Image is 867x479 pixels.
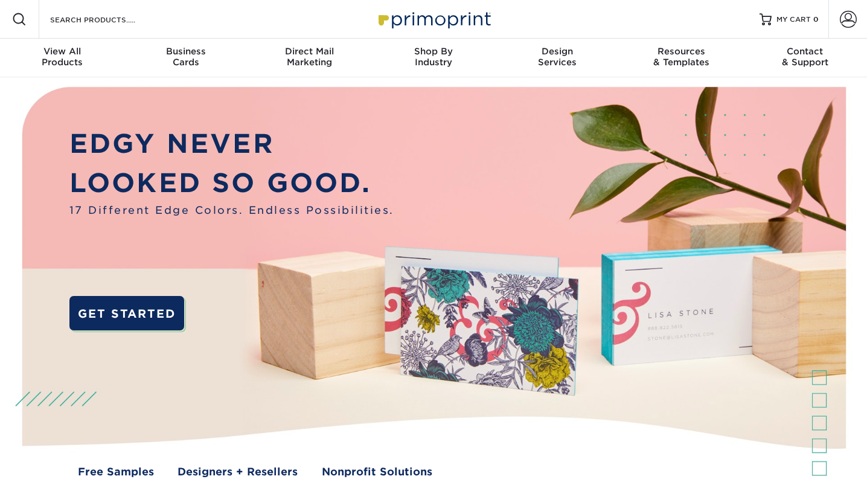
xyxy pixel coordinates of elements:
[69,124,394,164] p: EDGY NEVER
[371,46,495,68] div: Industry
[619,46,743,57] span: Resources
[248,39,371,77] a: Direct MailMarketing
[49,12,167,27] input: SEARCH PRODUCTS.....
[124,39,248,77] a: BusinessCards
[371,46,495,57] span: Shop By
[124,46,248,68] div: Cards
[69,296,184,330] a: GET STARTED
[373,6,494,32] img: Primoprint
[619,46,743,68] div: & Templates
[248,46,371,57] span: Direct Mail
[813,15,819,24] span: 0
[371,39,495,77] a: Shop ByIndustry
[69,164,394,203] p: LOOKED SO GOOD.
[496,46,619,68] div: Services
[496,39,619,77] a: DesignServices
[496,46,619,57] span: Design
[124,46,248,57] span: Business
[619,39,743,77] a: Resources& Templates
[248,46,371,68] div: Marketing
[776,14,811,25] span: MY CART
[743,39,867,77] a: Contact& Support
[743,46,867,57] span: Contact
[69,202,394,218] span: 17 Different Edge Colors. Endless Possibilities.
[743,46,867,68] div: & Support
